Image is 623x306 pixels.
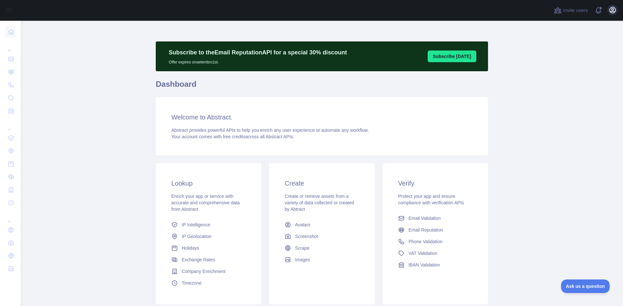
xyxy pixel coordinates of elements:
span: Phone Validation [409,238,443,245]
span: free credits [223,134,245,139]
a: Company Enrichment [169,266,248,277]
h3: Lookup [171,179,246,188]
a: Screenshot [282,231,361,242]
h3: Verify [398,179,472,188]
a: Timezone [169,277,248,289]
a: VAT Validation [396,247,475,259]
a: IP Geolocation [169,231,248,242]
span: Abstract provides powerful APIs to help you enrich any user experience or automate any workflow. [171,128,369,133]
button: Subscribe [DATE] [428,51,476,62]
p: Subscribe to the Email Reputation API for a special 30 % discount [169,48,347,57]
span: Timezone [182,280,202,286]
button: Invite users [553,5,589,16]
a: Email Reputation [396,224,475,236]
span: Protect your app and ensure compliance with verification APIs [398,194,464,205]
div: ... [5,39,16,52]
span: IP Intelligence [182,221,210,228]
a: Email Validation [396,212,475,224]
a: Images [282,254,361,266]
h3: Welcome to Abstract. [171,113,472,122]
span: Scrape [295,245,309,251]
span: Screenshot [295,233,318,240]
span: Company Enrichment [182,268,226,275]
h3: Create [285,179,359,188]
span: Images [295,256,310,263]
a: Phone Validation [396,236,475,247]
div: ... [5,210,16,223]
span: Email Reputation [409,227,443,233]
span: Enrich your app or service with accurate and comprehensive data from Abstract [171,194,240,212]
span: Email Validation [409,215,441,221]
p: Offer expires on setembro 1st. [169,57,347,65]
a: IBAN Validation [396,259,475,271]
span: Your account comes with across all Abstract APIs. [171,134,294,139]
span: IP Geolocation [182,233,212,240]
span: IBAN Validation [409,262,440,268]
a: IP Intelligence [169,219,248,231]
span: Holidays [182,245,199,251]
a: Exchange Rates [169,254,248,266]
span: Avatars [295,221,310,228]
span: Exchange Rates [182,256,215,263]
span: VAT Validation [409,250,437,256]
div: ... [5,118,16,131]
span: Create or retrieve assets from a variety of data collected or created by Abtract [285,194,354,212]
a: Avatars [282,219,361,231]
h1: Dashboard [156,79,488,95]
span: Invite users [563,7,588,14]
a: Holidays [169,242,248,254]
iframe: Toggle Customer Support [561,279,610,293]
a: Scrape [282,242,361,254]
